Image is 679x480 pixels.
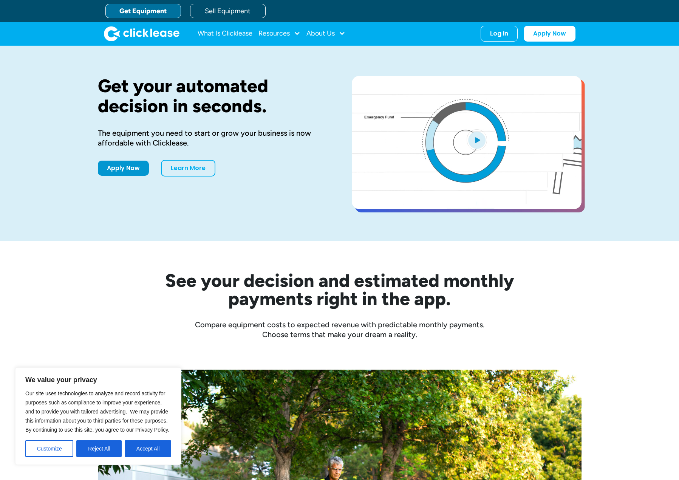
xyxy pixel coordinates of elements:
[524,26,575,42] a: Apply Now
[467,129,487,150] img: Blue play button logo on a light blue circular background
[128,271,551,308] h2: See your decision and estimated monthly payments right in the app.
[125,440,171,457] button: Accept All
[25,375,171,384] p: We value your privacy
[352,76,582,209] a: open lightbox
[25,390,169,433] span: Our site uses technologies to analyze and record activity for purposes such as compliance to impr...
[104,26,179,41] img: Clicklease logo
[98,76,328,116] h1: Get your automated decision in seconds.
[105,4,181,18] a: Get Equipment
[76,440,122,457] button: Reject All
[25,440,73,457] button: Customize
[198,26,252,41] a: What Is Clicklease
[161,160,215,177] a: Learn More
[98,128,328,148] div: The equipment you need to start or grow your business is now affordable with Clicklease.
[98,320,582,339] div: Compare equipment costs to expected revenue with predictable monthly payments. Choose terms that ...
[490,30,508,37] div: Log In
[104,26,179,41] a: home
[258,26,300,41] div: Resources
[15,367,181,465] div: We value your privacy
[190,4,266,18] a: Sell Equipment
[98,161,149,176] a: Apply Now
[306,26,345,41] div: About Us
